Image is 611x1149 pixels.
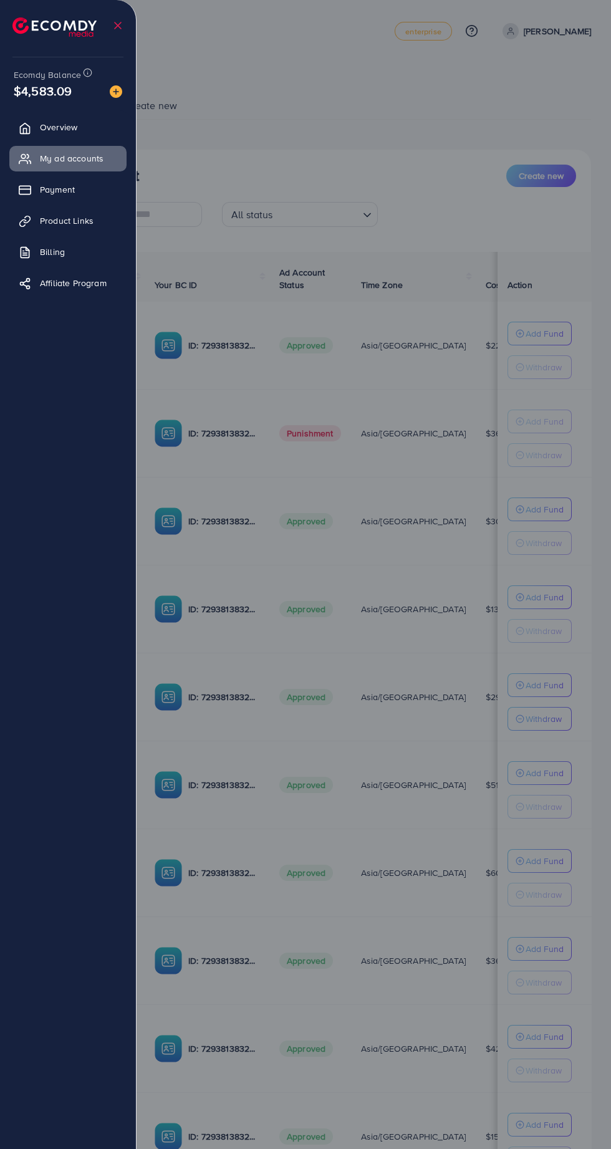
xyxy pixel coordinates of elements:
[9,115,127,140] a: Overview
[9,146,127,171] a: My ad accounts
[558,1093,602,1140] iframe: Chat
[9,177,127,202] a: Payment
[12,17,97,37] img: logo
[40,183,75,196] span: Payment
[110,85,122,98] img: image
[40,277,107,289] span: Affiliate Program
[40,121,77,133] span: Overview
[40,246,65,258] span: Billing
[9,271,127,296] a: Affiliate Program
[9,239,127,264] a: Billing
[14,82,72,100] span: $4,583.09
[9,208,127,233] a: Product Links
[40,214,94,227] span: Product Links
[40,152,103,165] span: My ad accounts
[14,69,81,81] span: Ecomdy Balance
